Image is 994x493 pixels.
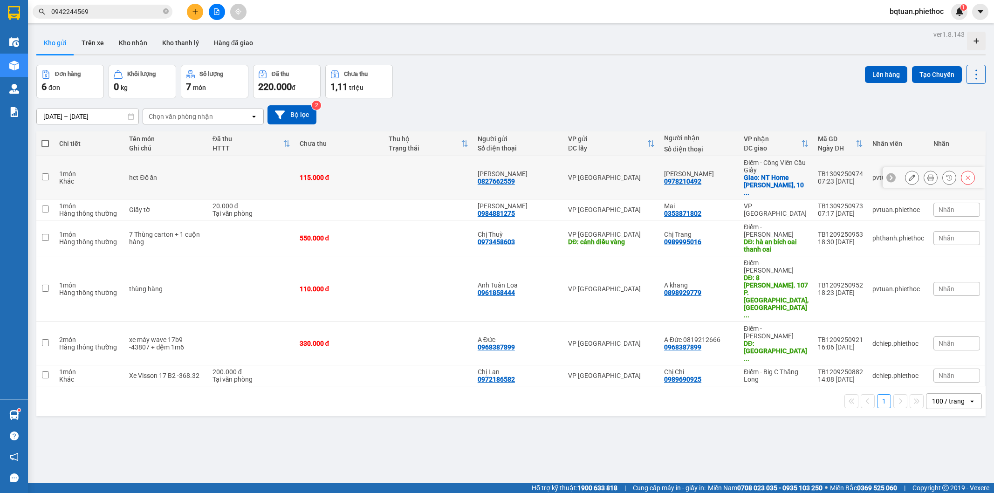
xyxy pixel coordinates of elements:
div: Ghi chú [129,144,203,152]
div: 1 món [59,231,120,238]
div: Hàng thông thường [59,210,120,217]
div: Nhân viên [872,140,924,147]
div: TB1209250921 [818,336,863,343]
span: ... [744,355,749,362]
button: file-add [209,4,225,20]
div: 100 / trang [932,397,965,406]
div: VP [GEOGRAPHIC_DATA] [568,174,655,181]
div: HTTT [213,144,283,152]
div: Chi tiết [59,140,120,147]
div: TB1309250974 [818,170,863,178]
div: Hàng thông thường [59,289,120,296]
button: Khối lượng0kg [109,65,176,98]
div: Ngày ĐH [818,144,856,152]
div: 0978210492 [664,178,701,185]
div: xe máy wave 17b9 -43807 + đệm 1m6 [129,336,203,351]
div: A Đức 0819212666 [664,336,734,343]
span: Miền Nam [708,483,823,493]
div: Số điện thoại [478,144,559,152]
div: dchiep.phiethoc [872,340,924,347]
button: Số lượng7món [181,65,248,98]
span: ⚪️ [825,486,828,490]
div: Chưa thu [300,140,379,147]
div: 07:23 [DATE] [818,178,863,185]
div: 0968387899 [664,343,701,351]
div: Khối lượng [127,71,156,77]
div: Chị Trang [664,231,734,238]
th: Toggle SortBy [384,131,473,156]
div: 18:30 [DATE] [818,238,863,246]
div: 0989995016 [664,238,701,246]
img: warehouse-icon [9,84,19,94]
span: Hỗ trợ kỹ thuật: [532,483,617,493]
img: warehouse-icon [9,410,19,420]
span: search [39,8,45,15]
button: caret-down [972,4,988,20]
div: Chú Kim [478,170,559,178]
span: Nhãn [939,285,954,293]
span: 0 [114,81,119,92]
div: Tên món [129,135,203,143]
span: kg [121,84,128,91]
div: VP [GEOGRAPHIC_DATA] [568,206,655,213]
div: A Đức [478,336,559,343]
span: Nhãn [939,206,954,213]
div: 115.000 đ [300,174,379,181]
img: icon-new-feature [955,7,964,16]
span: | [904,483,905,493]
div: VP [GEOGRAPHIC_DATA] [568,285,655,293]
div: Đã thu [272,71,289,77]
img: logo-vxr [8,6,20,20]
div: 330.000 đ [300,340,379,347]
div: DĐ: hà an bích oai thanh oai [744,238,809,253]
div: Chị Thuỳ [478,231,559,238]
img: warehouse-icon [9,61,19,70]
div: Khác [59,178,120,185]
span: Nhãn [939,234,954,242]
span: plus [192,8,199,15]
div: VP [GEOGRAPHIC_DATA] [568,340,655,347]
div: TB1309250973 [818,202,863,210]
strong: 0708 023 035 - 0935 103 250 [737,484,823,492]
div: VP [GEOGRAPHIC_DATA] [568,372,655,379]
button: Tạo Chuyến [912,66,962,83]
th: Toggle SortBy [739,131,813,156]
span: 7 [186,81,191,92]
span: caret-down [976,7,985,16]
svg: open [250,113,258,120]
span: copyright [942,485,949,491]
div: 550.000 đ [300,234,379,242]
span: ... [744,311,749,319]
div: Điểm - [PERSON_NAME] [744,325,809,340]
div: ĐC giao [744,144,801,152]
span: đơn [48,84,60,91]
button: Đã thu220.000đ [253,65,321,98]
span: món [193,84,206,91]
div: 1 món [59,368,120,376]
span: triệu [349,84,363,91]
div: 0961858444 [478,289,515,296]
span: Cung cấp máy in - giấy in: [633,483,706,493]
div: 20.000 đ [213,202,290,210]
button: 1 [877,394,891,408]
div: 16:06 [DATE] [818,343,863,351]
div: Mã GD [818,135,856,143]
div: Điểm - [PERSON_NAME] [744,223,809,238]
div: Nhãn [933,140,980,147]
div: Người nhận [664,134,734,142]
span: message [10,473,19,482]
div: Hàng thông thường [59,343,120,351]
div: Nguyễn Trung Kiên [664,170,734,178]
div: A khang [664,281,734,289]
div: 0827662559 [478,178,515,185]
div: 07:17 [DATE] [818,210,863,217]
sup: 1 [960,4,967,11]
div: thùng hàng [129,285,203,293]
div: Giấy tờ [129,206,203,213]
button: Kho thanh lý [155,32,206,54]
div: ĐC lấy [568,144,647,152]
span: aim [235,8,241,15]
div: Mai [664,202,734,210]
div: Đơn hàng [55,71,81,77]
span: Nhãn [939,372,954,379]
